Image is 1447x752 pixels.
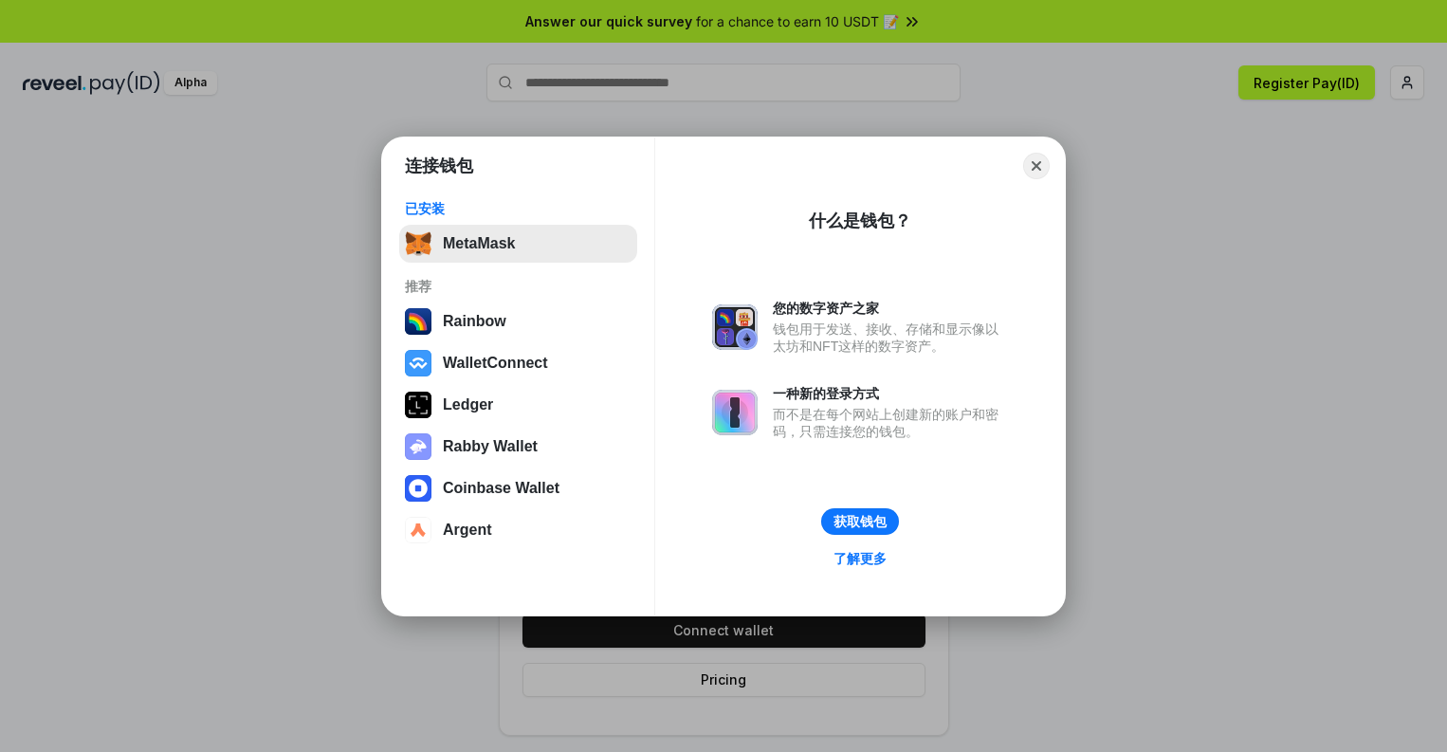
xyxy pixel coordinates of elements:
button: MetaMask [399,225,637,263]
button: Close [1023,153,1050,179]
button: Coinbase Wallet [399,469,637,507]
button: Rabby Wallet [399,428,637,466]
div: 了解更多 [833,550,887,567]
img: svg+xml,%3Csvg%20width%3D%22120%22%20height%3D%22120%22%20viewBox%3D%220%200%20120%20120%22%20fil... [405,308,431,335]
div: Rabby Wallet [443,438,538,455]
div: 什么是钱包？ [809,210,911,232]
button: Argent [399,511,637,549]
img: svg+xml,%3Csvg%20xmlns%3D%22http%3A%2F%2Fwww.w3.org%2F2000%2Fsvg%22%20fill%3D%22none%22%20viewBox... [712,390,758,435]
button: 获取钱包 [821,508,899,535]
button: Rainbow [399,303,637,340]
button: WalletConnect [399,344,637,382]
div: Ledger [443,396,493,413]
div: 钱包用于发送、接收、存储和显示像以太坊和NFT这样的数字资产。 [773,321,1008,355]
div: 一种新的登录方式 [773,385,1008,402]
div: 获取钱包 [833,513,887,530]
div: 推荐 [405,278,632,295]
div: 而不是在每个网站上创建新的账户和密码，只需连接您的钱包。 [773,406,1008,440]
h1: 连接钱包 [405,155,473,177]
img: svg+xml,%3Csvg%20width%3D%2228%22%20height%3D%2228%22%20viewBox%3D%220%200%2028%2028%22%20fill%3D... [405,350,431,376]
a: 了解更多 [822,546,898,571]
div: 您的数字资产之家 [773,300,1008,317]
img: svg+xml,%3Csvg%20width%3D%2228%22%20height%3D%2228%22%20viewBox%3D%220%200%2028%2028%22%20fill%3D... [405,517,431,543]
div: 已安装 [405,200,632,217]
div: WalletConnect [443,355,548,372]
img: svg+xml,%3Csvg%20fill%3D%22none%22%20height%3D%2233%22%20viewBox%3D%220%200%2035%2033%22%20width%... [405,230,431,257]
img: svg+xml,%3Csvg%20xmlns%3D%22http%3A%2F%2Fwww.w3.org%2F2000%2Fsvg%22%20fill%3D%22none%22%20viewBox... [712,304,758,350]
img: svg+xml,%3Csvg%20xmlns%3D%22http%3A%2F%2Fwww.w3.org%2F2000%2Fsvg%22%20fill%3D%22none%22%20viewBox... [405,433,431,460]
div: MetaMask [443,235,515,252]
button: Ledger [399,386,637,424]
div: Coinbase Wallet [443,480,559,497]
div: Argent [443,522,492,539]
img: svg+xml,%3Csvg%20width%3D%2228%22%20height%3D%2228%22%20viewBox%3D%220%200%2028%2028%22%20fill%3D... [405,475,431,502]
div: Rainbow [443,313,506,330]
img: svg+xml,%3Csvg%20xmlns%3D%22http%3A%2F%2Fwww.w3.org%2F2000%2Fsvg%22%20width%3D%2228%22%20height%3... [405,392,431,418]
